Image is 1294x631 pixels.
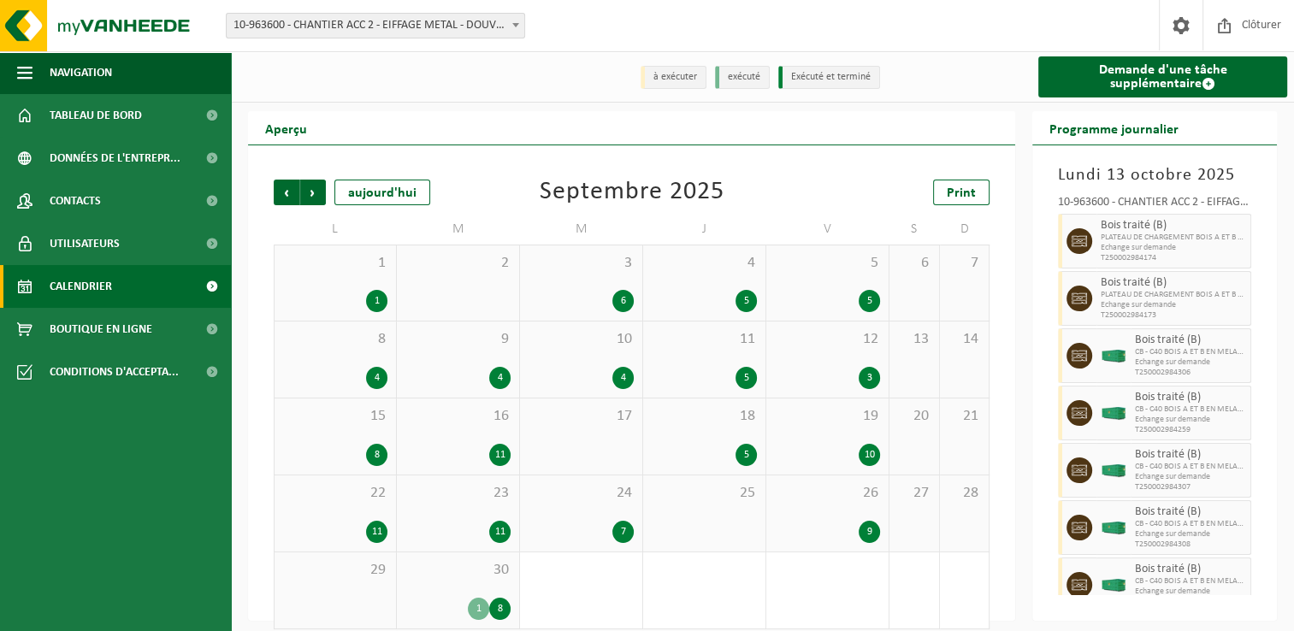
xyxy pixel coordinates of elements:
[859,521,880,543] div: 9
[50,308,152,351] span: Boutique en ligne
[248,111,324,144] h2: Aperçu
[859,290,880,312] div: 5
[405,484,511,503] span: 23
[775,330,880,349] span: 12
[736,367,757,389] div: 5
[1135,347,1246,357] span: CB - C40 BOIS A ET B EN MELANGE RED2-2025-URWR002
[1135,505,1246,519] span: Bois traité (B)
[1101,310,1246,321] span: T250002984173
[283,484,387,503] span: 22
[529,407,634,426] span: 17
[778,66,880,89] li: Exécuté et terminé
[283,330,387,349] span: 8
[50,222,120,265] span: Utilisateurs
[274,214,397,245] td: L
[520,214,643,245] td: M
[334,180,430,205] div: aujourd'hui
[366,367,387,389] div: 4
[766,214,889,245] td: V
[898,407,931,426] span: 20
[489,521,511,543] div: 11
[405,330,511,349] span: 9
[612,521,634,543] div: 7
[1101,300,1246,310] span: Echange sur demande
[948,484,981,503] span: 28
[898,330,931,349] span: 13
[1135,540,1246,550] span: T250002984308
[540,180,724,205] div: Septembre 2025
[1038,56,1287,97] a: Demande d'une tâche supplémentaire
[50,94,142,137] span: Tableau de bord
[940,214,990,245] td: D
[1135,415,1246,425] span: Echange sur demande
[652,254,757,273] span: 4
[736,290,757,312] div: 5
[489,367,511,389] div: 4
[1101,464,1126,477] img: HK-XC-40-GN-00
[1101,290,1246,300] span: PLATEAU DE CHARGEMENT BOIS A ET B EN MELG. RED2-2025-URWR002
[226,13,525,38] span: 10-963600 - CHANTIER ACC 2 - EIFFAGE METAL - DOUVRIN
[1032,111,1196,144] h2: Programme journalier
[898,484,931,503] span: 27
[948,330,981,349] span: 14
[283,561,387,580] span: 29
[227,14,524,38] span: 10-963600 - CHANTIER ACC 2 - EIFFAGE METAL - DOUVRIN
[736,444,757,466] div: 5
[1135,482,1246,492] span: T250002984307
[50,265,112,308] span: Calendrier
[775,484,880,503] span: 26
[715,66,770,89] li: exécuté
[1135,529,1246,540] span: Echange sur demande
[1101,579,1126,592] img: HK-XC-40-GN-00
[641,66,706,89] li: à exécuter
[1135,404,1246,415] span: CB - C40 BOIS A ET B EN MELANGE RED2-2025-URWR002
[898,254,931,273] span: 6
[50,180,101,222] span: Contacts
[889,214,940,245] td: S
[405,254,511,273] span: 2
[1058,197,1251,214] div: 10-963600 - CHANTIER ACC 2 - EIFFAGE METAL - DOUVRIN
[948,407,981,426] span: 21
[283,254,387,273] span: 1
[1101,233,1246,243] span: PLATEAU DE CHARGEMENT BOIS A ET B EN MELG. RED2-2025-URWR002
[1101,243,1246,253] span: Echange sur demande
[1135,587,1246,597] span: Echange sur demande
[1135,333,1246,347] span: Bois traité (B)
[1101,276,1246,290] span: Bois traité (B)
[50,51,112,94] span: Navigation
[1135,462,1246,472] span: CB - C40 BOIS A ET B EN MELANGE RED2-2025-URWR002
[947,186,976,200] span: Print
[1135,563,1246,576] span: Bois traité (B)
[775,407,880,426] span: 19
[529,254,634,273] span: 3
[1135,425,1246,435] span: T250002984259
[405,561,511,580] span: 30
[397,214,520,245] td: M
[1135,576,1246,587] span: CB - C40 BOIS A ET B EN MELANGE RED2-2025-URWR002
[652,330,757,349] span: 11
[1135,519,1246,529] span: CB - C40 BOIS A ET B EN MELANGE RED2-2025-URWR002
[1135,368,1246,378] span: T250002984306
[1135,448,1246,462] span: Bois traité (B)
[1135,472,1246,482] span: Echange sur demande
[1101,350,1126,363] img: HK-XC-40-GN-00
[489,444,511,466] div: 11
[612,367,634,389] div: 4
[652,484,757,503] span: 25
[366,444,387,466] div: 8
[300,180,326,205] span: Suivant
[948,254,981,273] span: 7
[283,407,387,426] span: 15
[50,351,179,393] span: Conditions d'accepta...
[612,290,634,312] div: 6
[468,598,489,620] div: 1
[50,137,180,180] span: Données de l'entrepr...
[1135,357,1246,368] span: Echange sur demande
[274,180,299,205] span: Précédent
[1101,522,1126,534] img: HK-XC-40-GN-00
[1058,162,1251,188] h3: Lundi 13 octobre 2025
[933,180,990,205] a: Print
[775,254,880,273] span: 5
[1101,219,1246,233] span: Bois traité (B)
[1101,407,1126,420] img: HK-XC-40-GN-00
